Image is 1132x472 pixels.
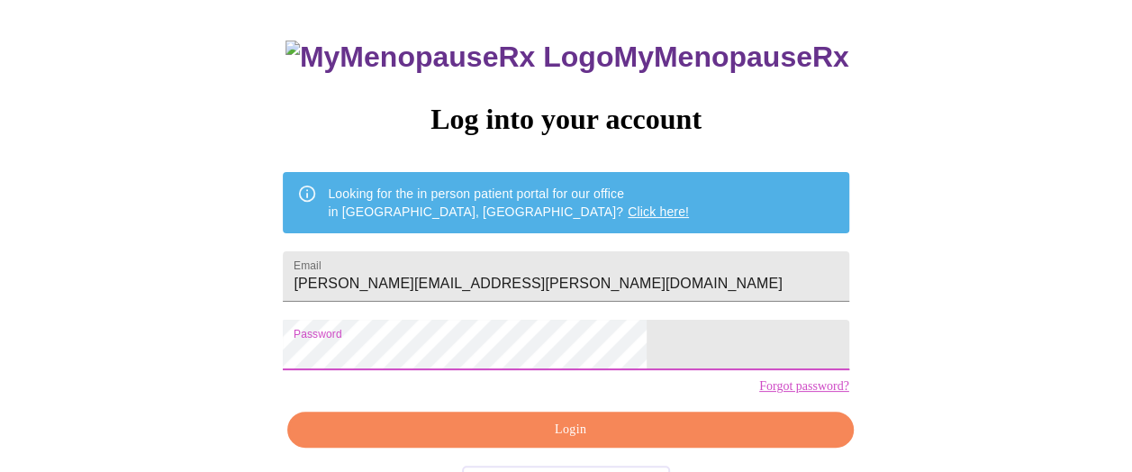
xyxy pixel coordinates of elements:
div: Looking for the in person patient portal for our office in [GEOGRAPHIC_DATA], [GEOGRAPHIC_DATA]? [328,177,689,228]
button: Login [287,412,853,449]
a: Click here! [628,204,689,219]
h3: MyMenopauseRx [285,41,849,74]
img: MyMenopauseRx Logo [285,41,613,74]
span: Login [308,419,832,441]
h3: Log into your account [283,103,848,136]
a: Forgot password? [759,379,849,394]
